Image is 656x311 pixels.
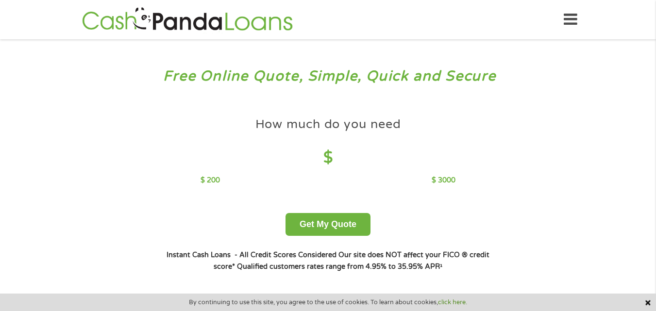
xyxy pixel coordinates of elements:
[214,251,489,271] strong: Our site does NOT affect your FICO ® credit score*
[237,262,442,271] strong: Qualified customers rates range from 4.95% to 35.95% APR¹
[201,175,220,186] p: $ 200
[201,148,455,168] h4: $
[167,251,336,259] strong: Instant Cash Loans - All Credit Scores Considered
[189,299,467,306] span: By continuing to use this site, you agree to the use of cookies. To learn about cookies,
[438,298,467,306] a: click here.
[286,213,370,236] button: Get My Quote
[79,6,296,33] img: GetLoanNow Logo
[255,116,401,132] h4: How much do you need
[432,175,455,186] p: $ 3000
[28,67,628,85] h3: Free Online Quote, Simple, Quick and Secure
